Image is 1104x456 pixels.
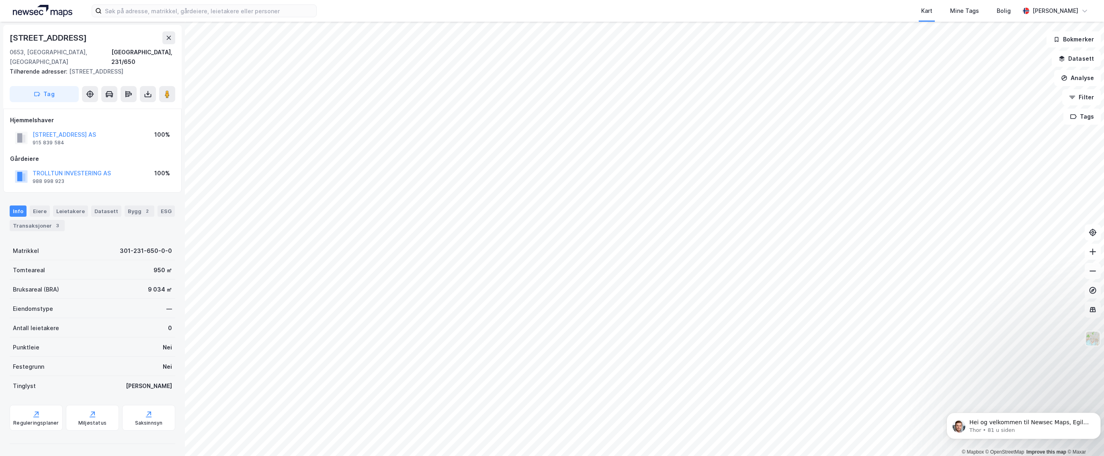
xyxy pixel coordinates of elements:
div: Bygg [125,205,154,217]
div: Gårdeiere [10,154,175,164]
div: [STREET_ADDRESS] [10,31,88,44]
div: [STREET_ADDRESS] [10,67,169,76]
div: Tomteareal [13,265,45,275]
div: [PERSON_NAME] [126,381,172,391]
div: 950 ㎡ [154,265,172,275]
div: Antall leietakere [13,323,59,333]
div: ESG [158,205,175,217]
div: 100% [154,130,170,140]
div: 0653, [GEOGRAPHIC_DATA], [GEOGRAPHIC_DATA] [10,47,111,67]
div: Hjemmelshaver [10,115,175,125]
div: Mine Tags [950,6,979,16]
div: Miljøstatus [78,420,107,426]
button: Analyse [1054,70,1101,86]
a: OpenStreetMap [985,449,1024,455]
div: Kart [921,6,932,16]
button: Bokmerker [1047,31,1101,47]
div: 100% [154,168,170,178]
div: Bolig [997,6,1011,16]
div: Info [10,205,27,217]
div: Eiere [30,205,50,217]
button: Datasett [1052,51,1101,67]
div: 988 998 923 [33,178,64,185]
div: 3 [53,222,61,230]
div: [GEOGRAPHIC_DATA], 231/650 [111,47,175,67]
div: Saksinnsyn [135,420,163,426]
span: Tilhørende adresser: [10,68,69,75]
div: Datasett [91,205,121,217]
div: — [166,304,172,314]
iframe: Intercom notifications melding [943,396,1104,452]
div: 0 [168,323,172,333]
div: [PERSON_NAME] [1032,6,1078,16]
button: Tag [10,86,79,102]
div: Bruksareal (BRA) [13,285,59,294]
a: Mapbox [962,449,984,455]
div: 2 [143,207,151,215]
img: logo.a4113a55bc3d86da70a041830d287a7e.svg [13,5,72,17]
div: Eiendomstype [13,304,53,314]
input: Søk på adresse, matrikkel, gårdeiere, leietakere eller personer [102,5,316,17]
div: Matrikkel [13,246,39,256]
button: Tags [1063,109,1101,125]
div: Festegrunn [13,362,44,372]
div: Nei [163,362,172,372]
div: Reguleringsplaner [13,420,59,426]
img: Z [1085,331,1100,346]
div: 915 839 584 [33,140,64,146]
div: Nei [163,343,172,352]
div: 301-231-650-0-0 [120,246,172,256]
div: Transaksjoner [10,220,65,231]
div: Tinglyst [13,381,36,391]
div: Punktleie [13,343,39,352]
button: Filter [1062,89,1101,105]
div: Leietakere [53,205,88,217]
a: Improve this map [1026,449,1066,455]
div: 9 034 ㎡ [148,285,172,294]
